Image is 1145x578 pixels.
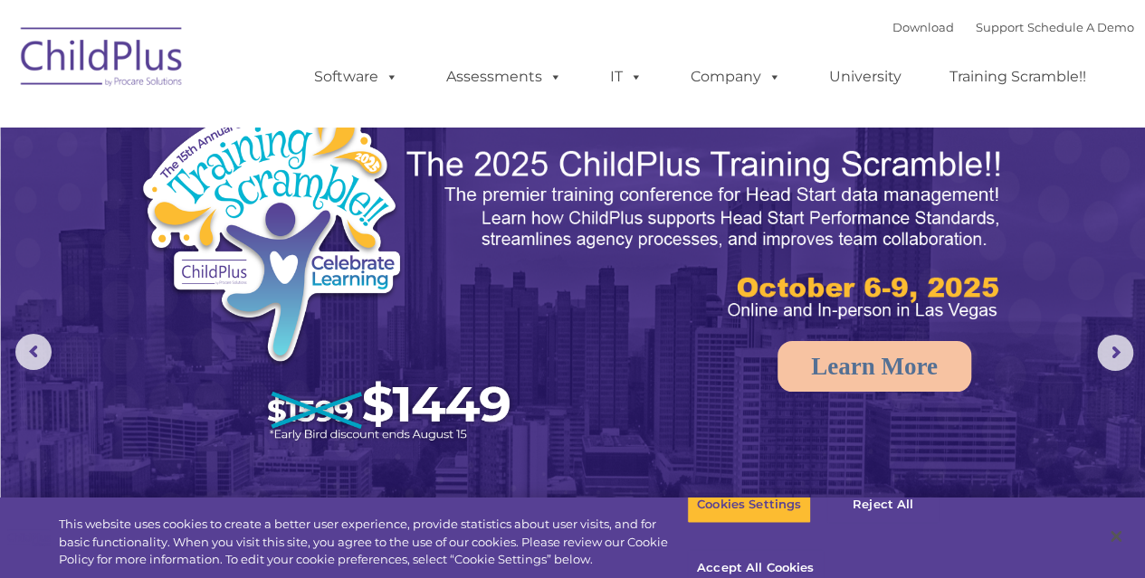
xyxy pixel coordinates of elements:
[826,486,940,524] button: Reject All
[428,59,580,95] a: Assessments
[252,194,329,207] span: Phone number
[592,59,661,95] a: IT
[976,20,1024,34] a: Support
[811,59,920,95] a: University
[252,119,307,133] span: Last name
[673,59,799,95] a: Company
[1096,516,1136,556] button: Close
[687,486,811,524] button: Cookies Settings
[931,59,1104,95] a: Training Scramble!!
[296,59,416,95] a: Software
[778,341,971,392] a: Learn More
[892,20,954,34] a: Download
[12,14,193,105] img: ChildPlus by Procare Solutions
[59,516,687,569] div: This website uses cookies to create a better user experience, provide statistics about user visit...
[1027,20,1134,34] a: Schedule A Demo
[892,20,1134,34] font: |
